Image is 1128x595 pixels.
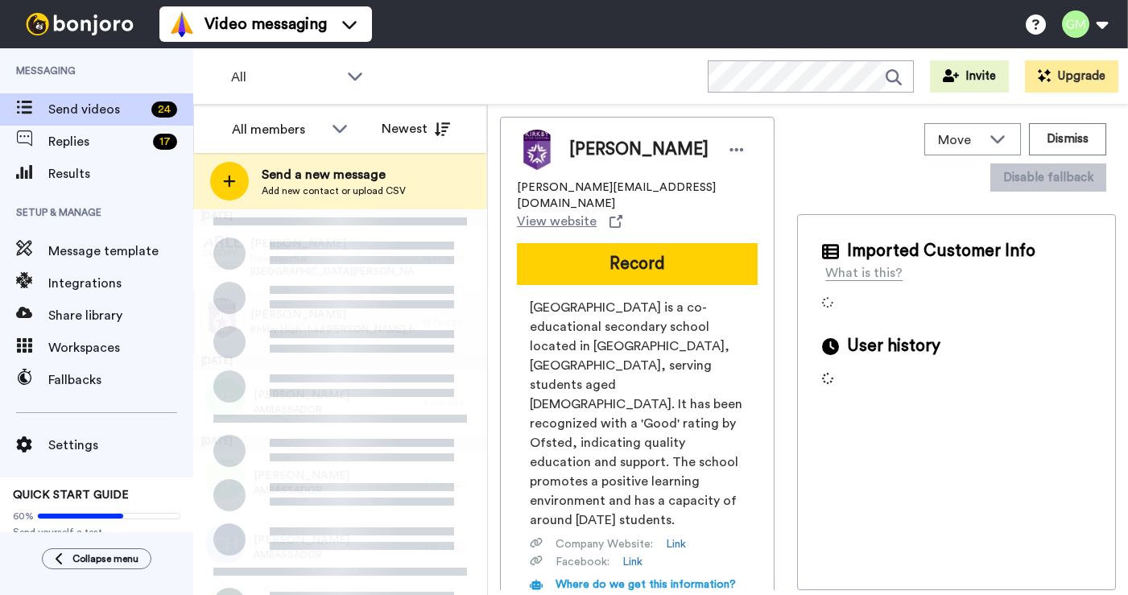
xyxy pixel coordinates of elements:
span: Send a new message [262,165,406,184]
a: Link [666,536,686,552]
div: [DATE] [193,354,487,370]
span: Message template [48,242,193,261]
span: AMBASSADOR [254,403,349,416]
span: Facebook : [556,554,609,570]
span: QUICK START GUIDE [13,490,129,501]
span: Move [938,130,981,150]
span: 60% [13,510,34,523]
button: Dismiss [1029,123,1106,155]
span: [GEOGRAPHIC_DATA] is a co-educational secondary school located in [GEOGRAPHIC_DATA], [GEOGRAPHIC_... [530,298,745,530]
img: ch.png [205,523,246,564]
button: Disable fallback [990,163,1106,192]
img: bj-logo-header-white.svg [19,13,140,35]
div: [DATE] [193,209,487,225]
div: 3 mo ago [423,396,479,409]
span: Settings [48,436,193,455]
div: [DATE] [193,435,487,451]
button: Invite [930,60,1009,93]
img: mw.png [205,459,246,499]
span: Company Website : [556,536,653,552]
button: Collapse menu [42,548,151,569]
img: 2a01819e-6a9e-4fa3-a64b-d8be0cbd97b1.jpg [202,298,242,338]
span: Results [48,164,193,184]
div: 18 hr ago [423,316,479,328]
span: Video messaging [205,13,327,35]
span: [PERSON_NAME] [254,532,349,548]
img: bp.png [205,378,246,419]
span: [PERSON_NAME] [569,138,709,162]
button: Upgrade [1025,60,1118,93]
span: Imported Customer Info [847,239,1035,263]
span: AMBASSADOR [254,548,349,561]
span: [PERSON_NAME] [250,236,415,252]
a: Link [622,554,643,570]
span: Where do we get this information? [556,579,736,590]
span: [PERSON_NAME] [250,307,415,323]
span: Workspaces [48,338,193,357]
img: Image of Sandy Gill [517,130,557,170]
span: [PERSON_NAME] [254,387,349,403]
span: All [231,68,339,87]
span: Replies [48,132,147,151]
div: 3 mo ago [423,541,479,554]
span: Kirkby High - had [PERSON_NAME] for Y11 FP [DATE], come back to us and booked [PERSON_NAME] again... [250,323,415,336]
span: Headteacher [250,252,415,265]
span: Integrations [48,274,193,293]
span: [PERSON_NAME][EMAIL_ADDRESS][DOMAIN_NAME] [517,180,758,212]
div: 17 [153,134,177,150]
span: Collapse menu [72,552,138,565]
span: [GEOGRAPHIC_DATA][PERSON_NAME], heard about us from [PERSON_NAME] at [GEOGRAPHIC_DATA] - booked [... [250,265,415,278]
span: Send videos [48,100,145,119]
span: Send yourself a test [13,526,180,539]
img: vm-color.svg [169,11,195,37]
button: Newest [370,113,462,145]
span: Fallbacks [48,370,193,390]
div: 24 [151,101,177,118]
button: Record [517,243,758,285]
img: c642d142-213d-4dad-9bfb-7cdf8fd93319.png [202,233,242,274]
span: Add new contact or upload CSV [262,184,406,197]
div: What is this? [825,263,903,283]
span: [PERSON_NAME] [254,468,349,484]
a: View website [517,212,622,231]
span: View website [517,212,597,231]
div: 18 hr ago [423,251,479,264]
div: All members [232,120,324,139]
span: AMBASSADOR [254,484,349,497]
span: Share library [48,306,193,325]
div: 3 mo ago [423,477,479,490]
span: User history [847,334,940,358]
